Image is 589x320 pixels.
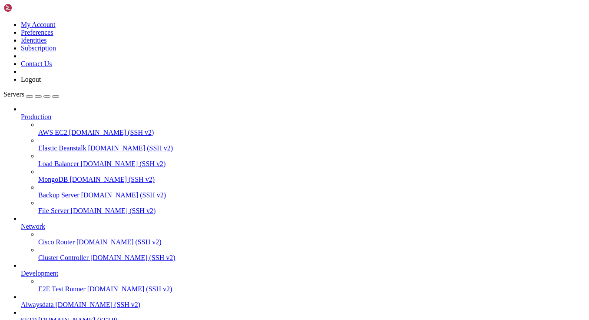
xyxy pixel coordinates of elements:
span: [DOMAIN_NAME] (SSH v2) [69,176,155,183]
a: Backup Server [DOMAIN_NAME] (SSH v2) [38,191,586,199]
a: Subscription [21,44,56,52]
span: E2E Test Runner [38,285,86,293]
span: [DOMAIN_NAME] (SSH v2) [81,191,166,199]
li: Development [21,262,586,293]
a: Contact Us [21,60,52,67]
a: Logout [21,76,41,83]
span: File Server [38,207,69,214]
span: Production [21,113,51,120]
li: Network [21,215,586,262]
span: [DOMAIN_NAME] (SSH v2) [87,285,172,293]
li: E2E Test Runner [DOMAIN_NAME] (SSH v2) [38,277,586,293]
span: Servers [3,90,24,98]
span: AWS EC2 [38,129,67,136]
a: Servers [3,90,59,98]
span: Backup Server [38,191,79,199]
span: [DOMAIN_NAME] (SSH v2) [71,207,156,214]
span: [DOMAIN_NAME] (SSH v2) [88,144,173,152]
a: Network [21,223,586,230]
span: [DOMAIN_NAME] (SSH v2) [90,254,175,261]
li: Elastic Beanstalk [DOMAIN_NAME] (SSH v2) [38,137,586,152]
li: Backup Server [DOMAIN_NAME] (SSH v2) [38,183,586,199]
a: E2E Test Runner [DOMAIN_NAME] (SSH v2) [38,285,586,293]
a: Preferences [21,29,53,36]
a: Cluster Controller [DOMAIN_NAME] (SSH v2) [38,254,586,262]
span: Development [21,270,58,277]
span: [DOMAIN_NAME] (SSH v2) [76,238,162,246]
li: Cisco Router [DOMAIN_NAME] (SSH v2) [38,230,586,246]
span: [DOMAIN_NAME] (SSH v2) [81,160,166,167]
a: Elastic Beanstalk [DOMAIN_NAME] (SSH v2) [38,144,586,152]
span: Load Balancer [38,160,79,167]
a: Production [21,113,586,121]
span: Network [21,223,45,230]
a: Load Balancer [DOMAIN_NAME] (SSH v2) [38,160,586,168]
span: Cisco Router [38,238,75,246]
a: MongoDB [DOMAIN_NAME] (SSH v2) [38,176,586,183]
li: Load Balancer [DOMAIN_NAME] (SSH v2) [38,152,586,168]
li: MongoDB [DOMAIN_NAME] (SSH v2) [38,168,586,183]
a: Development [21,270,586,277]
span: Alwaysdata [21,301,54,308]
span: Cluster Controller [38,254,89,261]
a: Alwaysdata [DOMAIN_NAME] (SSH v2) [21,301,586,309]
li: AWS EC2 [DOMAIN_NAME] (SSH v2) [38,121,586,137]
li: Production [21,105,586,215]
span: [DOMAIN_NAME] (SSH v2) [56,301,141,308]
span: [DOMAIN_NAME] (SSH v2) [69,129,154,136]
a: Cisco Router [DOMAIN_NAME] (SSH v2) [38,238,586,246]
a: File Server [DOMAIN_NAME] (SSH v2) [38,207,586,215]
a: AWS EC2 [DOMAIN_NAME] (SSH v2) [38,129,586,137]
span: Elastic Beanstalk [38,144,86,152]
li: Cluster Controller [DOMAIN_NAME] (SSH v2) [38,246,586,262]
li: File Server [DOMAIN_NAME] (SSH v2) [38,199,586,215]
a: Identities [21,37,47,44]
a: My Account [21,21,56,28]
li: Alwaysdata [DOMAIN_NAME] (SSH v2) [21,293,586,309]
img: Shellngn [3,3,53,12]
span: MongoDB [38,176,68,183]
